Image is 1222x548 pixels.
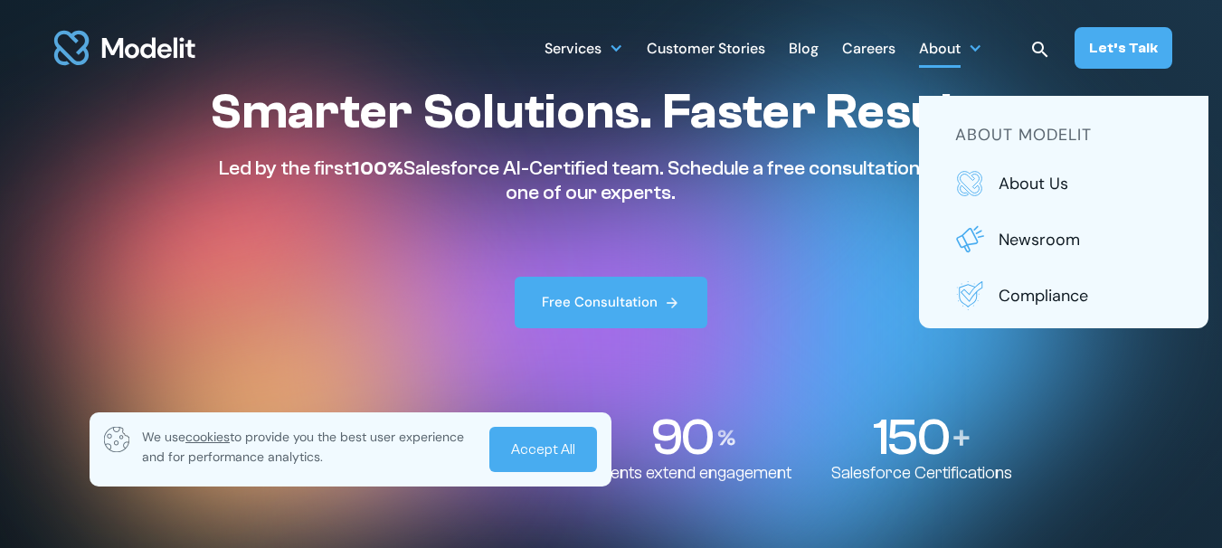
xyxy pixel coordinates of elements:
p: Compliance [999,284,1172,307]
a: Free Consultation [515,277,708,328]
p: About us [999,172,1172,195]
div: About [919,33,961,68]
span: 100% [352,156,403,180]
img: arrow right [664,295,680,311]
p: 5 [263,411,292,463]
div: Services [545,30,623,65]
a: Newsroom [955,225,1172,254]
p: We use to provide you the best user experience and for performance analytics. [142,427,477,467]
a: Compliance [955,281,1172,310]
p: Salesforce Certifications [831,463,1012,484]
div: Services [545,33,602,68]
p: Newsroom [999,228,1172,251]
a: About us [955,169,1172,198]
p: Led by the first Salesforce AI-Certified team. Schedule a free consultation with one of our experts. [210,156,971,204]
div: Let’s Talk [1089,38,1158,58]
a: Blog [789,30,819,65]
a: Careers [842,30,895,65]
p: 150 [873,411,948,463]
img: Percentage [717,430,735,446]
h5: about modelit [955,123,1172,147]
div: Customer Stories [647,33,765,68]
p: 90 [650,411,712,463]
img: Plus [953,430,970,446]
a: Customer Stories [647,30,765,65]
div: Blog [789,33,819,68]
a: Let’s Talk [1075,27,1172,69]
div: Careers [842,33,895,68]
div: About [919,30,982,65]
a: home [51,20,199,76]
h1: Smarter Solutions. Faster Results. [210,82,1011,142]
div: Free Consultation [542,293,658,312]
span: cookies [185,429,230,445]
p: 100 [432,411,511,463]
p: Clients extend engagement [593,463,791,484]
a: Accept All [489,427,597,472]
nav: About [919,96,1208,328]
img: modelit logo [51,20,199,76]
